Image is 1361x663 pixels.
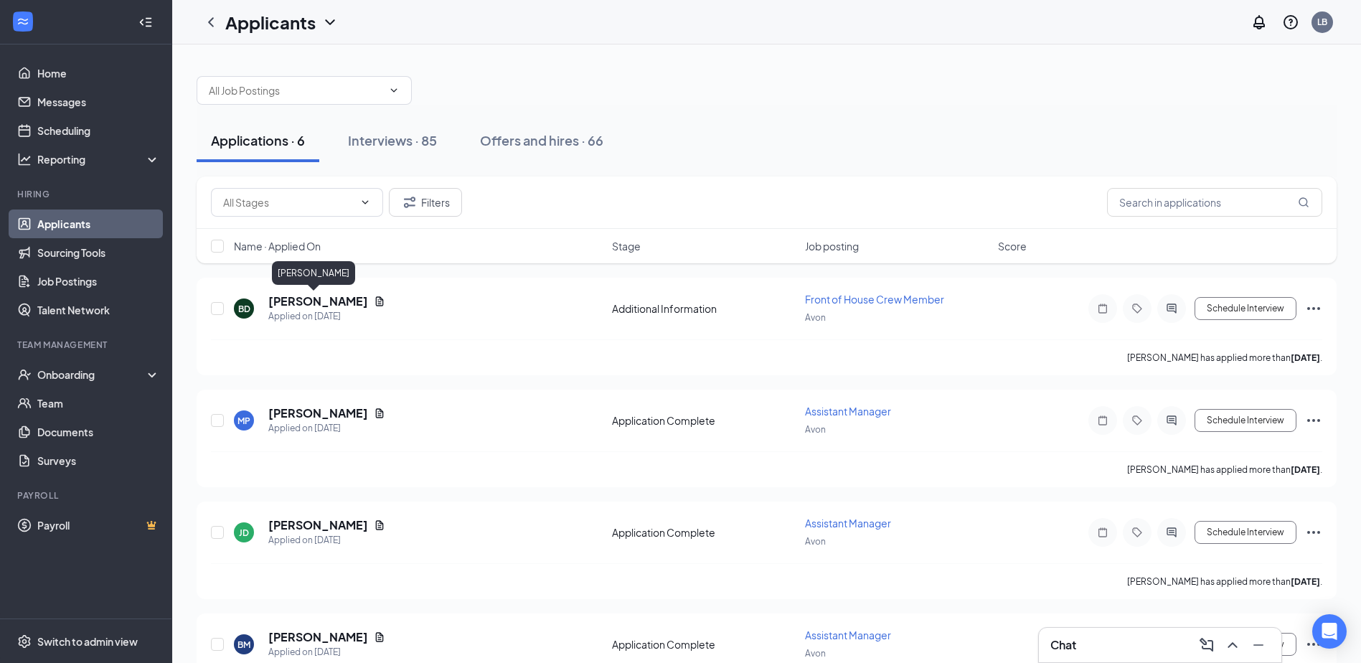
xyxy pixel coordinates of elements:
div: LB [1317,16,1327,28]
div: Interviews · 85 [348,131,437,149]
span: Avon [805,648,826,659]
button: ChevronUp [1221,634,1244,657]
div: Applied on [DATE] [268,309,385,324]
div: Additional Information [612,301,796,316]
svg: Ellipses [1305,300,1322,317]
svg: QuestionInfo [1282,14,1299,31]
svg: MagnifyingGlass [1298,197,1309,208]
div: Reporting [37,152,161,166]
svg: Document [374,296,385,307]
button: ComposeMessage [1195,634,1218,657]
a: Job Postings [37,267,160,296]
input: Search in applications [1107,188,1322,217]
svg: Document [374,408,385,419]
span: Front of House Crew Member [805,293,944,306]
svg: Collapse [138,15,153,29]
a: Team [37,389,160,418]
svg: ActiveChat [1163,415,1180,426]
a: Documents [37,418,160,446]
div: Open Intercom Messenger [1312,614,1347,649]
h5: [PERSON_NAME] [268,517,368,533]
svg: ChevronLeft [202,14,220,31]
span: Score [998,239,1027,253]
a: Applicants [37,210,160,238]
svg: Tag [1129,415,1146,426]
b: [DATE] [1291,576,1320,587]
span: Assistant Manager [805,405,891,418]
svg: Document [374,519,385,531]
p: [PERSON_NAME] has applied more than . [1127,575,1322,588]
svg: Ellipses [1305,524,1322,541]
div: Application Complete [612,525,796,540]
p: [PERSON_NAME] has applied more than . [1127,352,1322,364]
svg: ChevronDown [321,14,339,31]
svg: ChevronDown [359,197,371,208]
a: Messages [37,88,160,116]
a: PayrollCrown [37,511,160,540]
div: Applied on [DATE] [268,421,385,436]
span: Assistant Manager [805,517,891,530]
h5: [PERSON_NAME] [268,629,368,645]
div: Application Complete [612,413,796,428]
svg: Ellipses [1305,412,1322,429]
svg: Note [1094,415,1111,426]
h5: [PERSON_NAME] [268,405,368,421]
svg: Notifications [1251,14,1268,31]
svg: ActiveChat [1163,527,1180,538]
div: Hiring [17,188,157,200]
svg: ChevronDown [388,85,400,96]
div: Team Management [17,339,157,351]
div: Payroll [17,489,157,502]
div: Applied on [DATE] [268,645,385,659]
span: Stage [612,239,641,253]
div: Applications · 6 [211,131,305,149]
svg: ComposeMessage [1198,636,1215,654]
b: [DATE] [1291,352,1320,363]
h5: [PERSON_NAME] [268,293,368,309]
a: Scheduling [37,116,160,145]
svg: Settings [17,634,32,649]
a: Surveys [37,446,160,475]
div: Switch to admin view [37,634,138,649]
svg: Note [1094,303,1111,314]
span: Assistant Manager [805,629,891,641]
div: BM [237,639,250,651]
button: Schedule Interview [1195,521,1296,544]
svg: ActiveChat [1163,303,1180,314]
a: Home [37,59,160,88]
button: Schedule Interview [1195,409,1296,432]
svg: UserCheck [17,367,32,382]
div: [PERSON_NAME] [272,261,355,285]
svg: Minimize [1250,636,1267,654]
p: [PERSON_NAME] has applied more than . [1127,464,1322,476]
svg: Analysis [17,152,32,166]
svg: Tag [1129,303,1146,314]
h1: Applicants [225,10,316,34]
input: All Job Postings [209,83,382,98]
div: BD [238,303,250,315]
span: Avon [805,312,826,323]
div: Application Complete [612,637,796,652]
span: Name · Applied On [234,239,321,253]
a: Sourcing Tools [37,238,160,267]
h3: Chat [1050,637,1076,653]
div: MP [237,415,250,427]
div: Offers and hires · 66 [480,131,603,149]
button: Minimize [1247,634,1270,657]
a: Talent Network [37,296,160,324]
div: Onboarding [37,367,148,382]
button: Filter Filters [389,188,462,217]
b: [DATE] [1291,464,1320,475]
span: Avon [805,536,826,547]
svg: Note [1094,527,1111,538]
button: Schedule Interview [1195,297,1296,320]
svg: WorkstreamLogo [16,14,30,29]
svg: Document [374,631,385,643]
svg: Filter [401,194,418,211]
svg: ChevronUp [1224,636,1241,654]
input: All Stages [223,194,354,210]
div: Applied on [DATE] [268,533,385,547]
div: JD [239,527,249,539]
svg: Tag [1129,527,1146,538]
span: Avon [805,424,826,435]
